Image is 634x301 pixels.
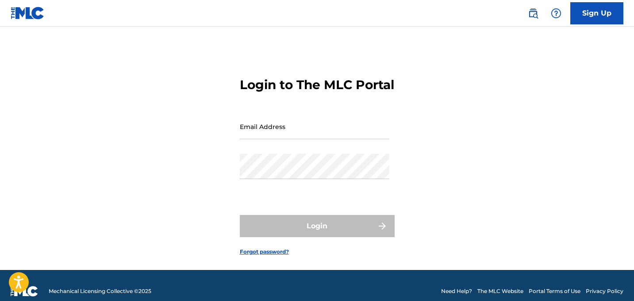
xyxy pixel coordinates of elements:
img: help [551,8,561,19]
img: logo [11,286,38,297]
span: Mechanical Licensing Collective © 2025 [49,287,151,295]
a: Public Search [524,4,542,22]
h3: Login to The MLC Portal [240,77,394,93]
img: search [528,8,538,19]
div: Help [547,4,565,22]
a: The MLC Website [477,287,523,295]
a: Portal Terms of Use [529,287,580,295]
a: Need Help? [441,287,472,295]
a: Forgot password? [240,248,289,256]
img: MLC Logo [11,7,45,20]
a: Privacy Policy [586,287,623,295]
a: Sign Up [570,2,623,24]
